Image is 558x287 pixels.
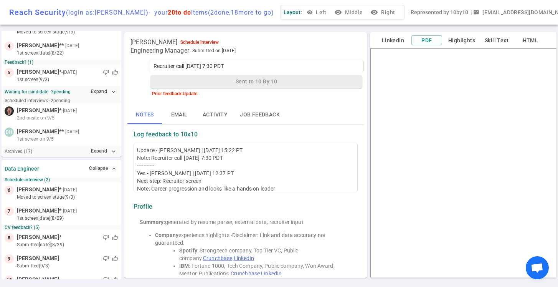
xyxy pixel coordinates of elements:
[162,106,196,124] button: Email
[180,40,219,45] div: Schedule interview
[9,8,274,17] div: Reach Security
[149,9,274,16] span: - your items ( 2 done, 18 more to go)
[5,233,14,242] div: 8
[5,106,14,116] img: 9bca25e5dfc91356e5e3356277fa2868
[5,89,71,95] strong: Waiting for candidate - 3 pending
[17,233,59,241] span: [PERSON_NAME]
[5,41,14,51] div: 4
[179,247,352,262] li: : Strong tech company, Top Tier VC, Public company.
[234,255,254,261] a: LinkedIn
[155,232,178,238] strong: Company
[66,9,149,16] span: (login as: [PERSON_NAME] )
[17,262,118,269] small: submitted (9/3)
[61,69,77,76] small: - [DATE]
[134,131,198,138] strong: Log feedback to 10x10
[111,166,117,172] span: expand_less
[64,128,79,135] small: - [DATE]
[103,277,109,283] span: thumb_down
[5,207,14,216] div: 7
[307,9,313,15] span: visibility
[333,5,366,20] button: visibilityMiddle
[127,106,162,124] button: Notes
[17,275,59,284] span: [PERSON_NAME]
[515,36,546,45] button: HTML
[192,47,236,55] span: Submitted on [DATE]
[5,254,14,264] div: 9
[140,218,352,226] div: generated by resume parser, external data, recruiter input
[526,256,549,279] a: Open chat
[17,114,54,121] span: 2nd onsite on 9/5
[17,186,59,194] span: [PERSON_NAME]
[103,255,109,262] span: thumb_down
[378,36,408,45] button: LinkedIn
[261,270,282,277] a: LinkedIn
[17,128,59,136] span: [PERSON_NAME]
[127,106,364,124] div: basic tabs example
[17,68,59,76] span: [PERSON_NAME]
[5,128,14,137] div: DH
[369,5,398,20] button: visibilityRight
[17,215,118,222] small: 1st Screen [DATE] (8/29)
[5,60,118,65] small: Feedback? (1)
[481,36,512,45] button: Skill Text
[17,106,59,114] span: [PERSON_NAME]
[17,241,118,248] small: submitted [DATE] (8/29)
[61,186,77,193] small: - [DATE]
[5,225,118,230] small: CV feedback? (5)
[17,28,118,35] small: moved to Screen stage (9/3)
[112,277,118,283] span: thumb_up
[17,76,118,83] small: 1st Screen (9/3)
[179,262,352,277] li: : Fortune 1000, Tech Company, Public company, Won Award, Mentor, Publications.
[130,47,189,55] span: Engineering Manager
[196,106,234,124] button: Activity
[473,9,479,15] span: email
[149,60,364,72] textarea: Recruiter call [DATE] 7:30 PDT
[5,275,14,285] div: 10
[110,148,117,155] i: expand_more
[112,255,118,262] span: thumb_up
[179,263,189,269] strong: IBM
[5,98,70,103] small: Scheduled interviews - 2 pending
[5,149,32,154] small: Archived ( 17 )
[110,88,117,95] i: expand_more
[17,194,118,201] small: moved to Screen stage (9/3)
[168,9,191,16] span: 20 to do
[137,146,354,192] div: Update - [PERSON_NAME] | [DATE] 15:22 PT Note: Recruiter call [DATE] 7:30 PDT ----------- Yes - [...
[112,69,118,75] span: thumb_up
[103,69,109,75] span: thumb_down
[155,232,327,246] span: Disclaimer: Link and data accuracy not guaranteed.
[203,255,232,261] a: Crunchbase
[134,203,152,211] strong: Profile
[140,219,165,225] strong: Summary:
[445,36,478,45] button: Highlights
[87,163,118,174] button: Collapse
[305,5,330,20] button: Left
[112,234,118,241] span: thumb_up
[370,48,556,278] iframe: candidate_document_preview__iframe
[17,207,59,215] span: [PERSON_NAME]
[411,35,442,46] button: PDF
[149,91,364,96] div: Prior feedback: Update
[64,42,79,49] small: - [DATE]
[179,247,197,254] strong: Spotify
[5,177,118,182] small: Schedule interview (2)
[17,41,59,50] span: [PERSON_NAME]
[5,186,14,195] div: 6
[17,136,54,143] span: 1st screen on 9/5
[334,8,342,16] i: visibility
[5,166,39,172] strong: Data Engineer
[231,270,260,277] a: Crunchbase
[370,8,378,16] i: visibility
[61,207,77,214] small: - [DATE]
[17,254,59,262] span: [PERSON_NAME]
[130,38,177,46] span: [PERSON_NAME]
[103,234,109,241] span: thumb_down
[5,68,14,77] div: 5
[234,106,286,124] button: Job feedback
[155,231,352,247] li: experience highlights -
[17,50,118,56] small: 1st Screen [DATE] (8/22)
[89,146,118,157] button: Expandexpand_more
[61,107,77,114] small: - [DATE]
[284,9,302,15] span: Layout:
[89,86,118,97] button: Expandexpand_more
